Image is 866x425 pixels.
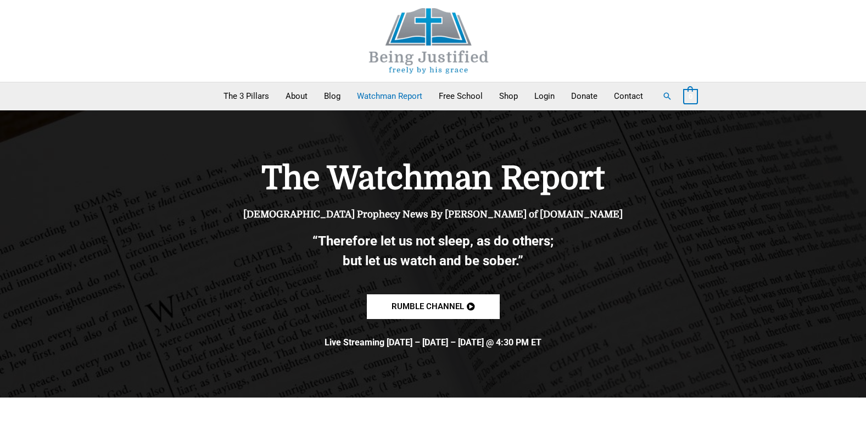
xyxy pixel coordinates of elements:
a: Contact [606,82,651,110]
a: Blog [316,82,349,110]
a: The 3 Pillars [215,82,277,110]
a: Watchman Report [349,82,431,110]
b: Live Streaming [DATE] – [DATE] – [DATE] @ 4:30 PM ET [325,337,541,348]
a: View Shopping Cart, empty [683,91,698,101]
a: Login [526,82,563,110]
a: Shop [491,82,526,110]
a: Rumble channel [367,294,500,319]
b: “Therefore let us not sleep, as do others; [312,233,554,249]
a: Free School [431,82,491,110]
h4: [DEMOGRAPHIC_DATA] Prophecy News By [PERSON_NAME] of [DOMAIN_NAME] [203,209,664,220]
span: Rumble channel [392,303,464,311]
b: but let us watch and be sober.” [343,253,523,269]
h1: The Watchman Report [203,160,664,198]
span: 0 [689,92,692,100]
a: About [277,82,316,110]
img: Being Justified [347,8,511,74]
nav: Primary Site Navigation [215,82,651,110]
a: Search button [662,91,672,101]
a: Donate [563,82,606,110]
